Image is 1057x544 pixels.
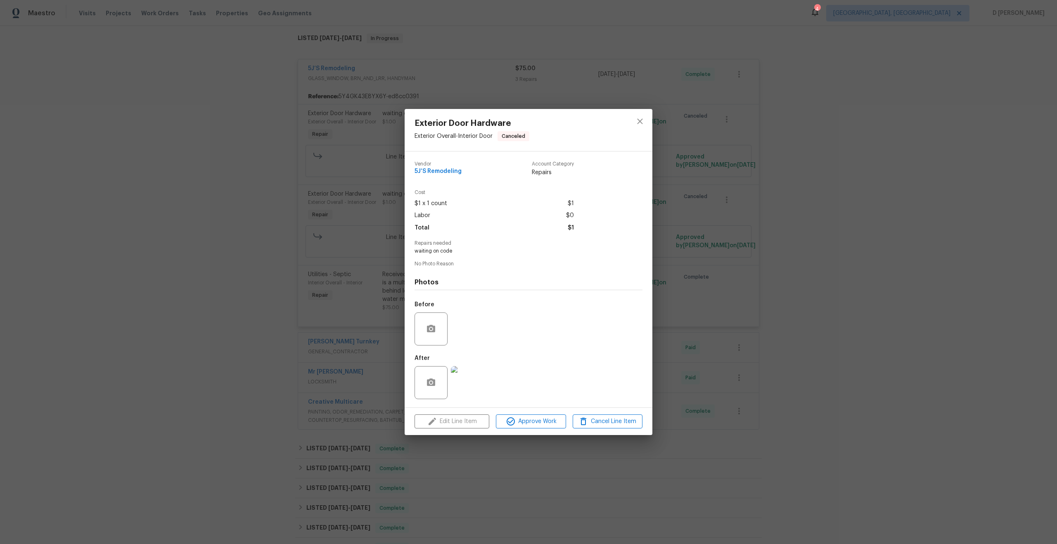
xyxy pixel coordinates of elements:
h4: Photos [415,278,642,286]
span: Total [415,222,429,234]
span: Repairs [532,168,574,177]
span: Labor [415,210,430,222]
span: $1 [568,222,574,234]
span: Cost [415,190,574,195]
span: waiting on code [415,248,620,255]
span: Canceled [498,132,528,140]
span: $0 [566,210,574,222]
span: Vendor [415,161,462,167]
h5: Before [415,302,434,307]
h5: After [415,355,430,361]
span: Exterior Door Hardware [415,119,529,128]
span: Cancel Line Item [575,416,640,427]
button: close [630,111,650,131]
span: Approve Work [498,416,563,427]
span: $1 x 1 count [415,198,447,210]
button: Cancel Line Item [573,414,642,429]
span: Account Category [532,161,574,167]
span: 5J’S Remodeling [415,168,462,175]
div: 4 [814,5,820,13]
button: Approve Work [496,414,566,429]
span: No Photo Reason [415,261,642,267]
span: $1 [568,198,574,210]
span: Exterior Overall - Interior Door [415,133,493,139]
span: Repairs needed [415,241,642,246]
